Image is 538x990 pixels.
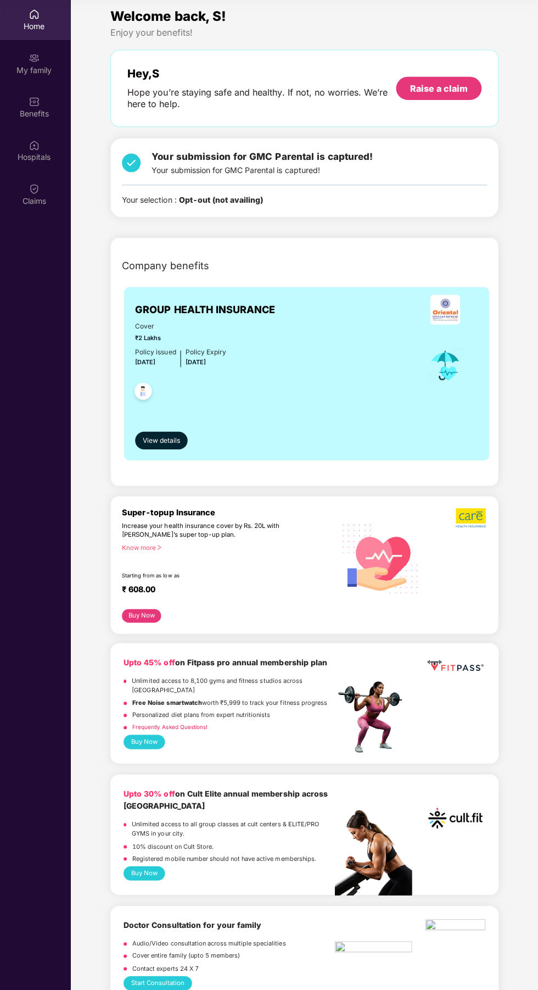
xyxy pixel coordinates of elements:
[124,521,288,537] div: Increase your health insurance cover by Rs. 20L with [PERSON_NAME]’s super top-up plan.
[124,194,264,207] div: Your selection :
[335,808,412,893] img: pc2.png
[134,697,203,705] strong: Free Noise smartwatch
[430,295,460,325] img: insurerLogo
[134,948,241,958] p: Cover entire family (upto 5 members)
[335,677,412,754] img: fpp.png
[112,29,498,40] div: Enjoy your benefits!
[137,431,189,449] button: View details
[428,347,463,383] img: icon
[187,347,227,358] div: Policy Expiry
[31,10,42,21] img: svg+xml;base64,PHN2ZyBpZD0iSG9tZSIgeG1sbnM9Imh0dHA6Ly93d3cudzMub3JnLzIwMDAvc3ZnIiB3aWR0aD0iMjAiIG...
[125,656,328,665] b: on Fitpass pro annual membership plan
[124,543,329,550] div: Know more
[133,675,335,693] p: Unlimited access to 8,100 gyms and fitness studios across [GEOGRAPHIC_DATA]
[187,358,207,366] span: [DATE]
[131,379,158,406] img: svg+xml;base64,PHN2ZyB4bWxucz0iaHR0cDovL3d3dy53My5vcmcvMjAwMC9zdmciIHdpZHRoPSI0OC45NDMiIGhlaWdodD...
[158,543,164,549] span: right
[31,97,42,108] img: svg+xml;base64,PHN2ZyBpZD0iQmVuZWZpdHMiIHhtbG5zPSJodHRwOi8vd3d3LnczLm9yZy8yMDAwL3N2ZyIgd2lkdGg9Ij...
[137,321,227,332] span: Cover
[31,184,42,195] img: svg+xml;base64,PHN2ZyBpZD0iQ2xhaW0iIHhtbG5zPSJodHRwOi8vd3d3LnczLm9yZy8yMDAwL3N2ZyIgd2lkdGg9IjIwIi...
[124,259,210,274] span: Company benefits
[425,786,485,846] img: cult.png
[180,196,264,205] b: Opt-out (not availing)
[134,839,215,849] p: 10% discount on Cult Store.
[410,84,468,96] div: Raise a claim
[125,864,166,878] button: Buy Now
[124,507,335,516] div: Super-topup Insurance
[153,151,373,177] div: Your submission for GMC Parental is captured!
[31,141,42,152] img: svg+xml;base64,PHN2ZyBpZD0iSG9zcGl0YWxzIiB4bWxucz0iaHR0cDovL3d3dy53My5vcmcvMjAwMC9zdmciIHdpZHRoPS...
[134,852,317,861] p: Registered mobile number should not have active memberships.
[134,709,271,718] p: Personalized diet plans from expert nutritionists
[112,10,227,26] span: Welcome back, S!
[125,973,193,987] button: Start Consultation
[125,733,166,747] button: Buy Now
[129,88,396,111] div: Hope you’re staying safe and healthy. If not, no worries. We’re here to help.
[137,347,177,358] div: Policy issued
[137,333,227,343] span: ₹2 Lakhs
[144,435,181,446] span: View details
[134,697,328,706] p: worth ₹5,999 to track your fitness progress
[125,917,262,927] b: Doctor Consultation for your family
[129,68,396,81] div: Hey, S
[134,936,287,945] p: Audio/Video consultation across multiple specialities
[425,655,485,674] img: fppp.png
[425,916,485,931] img: physica%20-%20Edited.png
[133,817,335,836] p: Unlimited access to all group classes at cult centers & ELITE/PRO GYMS in your city.
[153,152,373,163] span: Your submission for GMC Parental is captured!
[335,938,412,953] img: pngtree-physiotherapy-physiotherapist-rehab-disability-stretching-png-image_6063262.png
[124,151,142,177] img: svg+xml;base64,PHN2ZyB4bWxucz0iaHR0cDovL3d3dy53My5vcmcvMjAwMC9zdmciIHdpZHRoPSIzNCIgaGVpZ2h0PSIzNC...
[124,583,324,597] div: ₹ 608.00
[137,302,276,318] span: GROUP HEALTH INSURANCE
[137,358,157,366] span: [DATE]
[124,608,162,621] button: Buy Now
[456,507,487,527] img: b5dec4f62d2307b9de63beb79f102df3.png
[125,787,328,808] b: on Cult Elite annual membership across [GEOGRAPHIC_DATA]
[134,722,209,728] a: Frequently Asked Questions!
[125,787,176,796] b: Upto 30% off
[124,571,289,579] div: Starting from as low as
[31,54,42,65] img: svg+xml;base64,PHN2ZyB3aWR0aD0iMjAiIGhlaWdodD0iMjAiIHZpZXdCb3g9IjAgMCAyMCAyMCIgZmlsbD0ibm9uZSIgeG...
[125,656,176,665] b: Upto 45% off
[134,961,200,970] p: Contact experts 24 X 7
[335,511,427,603] img: svg+xml;base64,PHN2ZyB4bWxucz0iaHR0cDovL3d3dy53My5vcmcvMjAwMC9zdmciIHhtbG5zOnhsaW5rPSJodHRwOi8vd3...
